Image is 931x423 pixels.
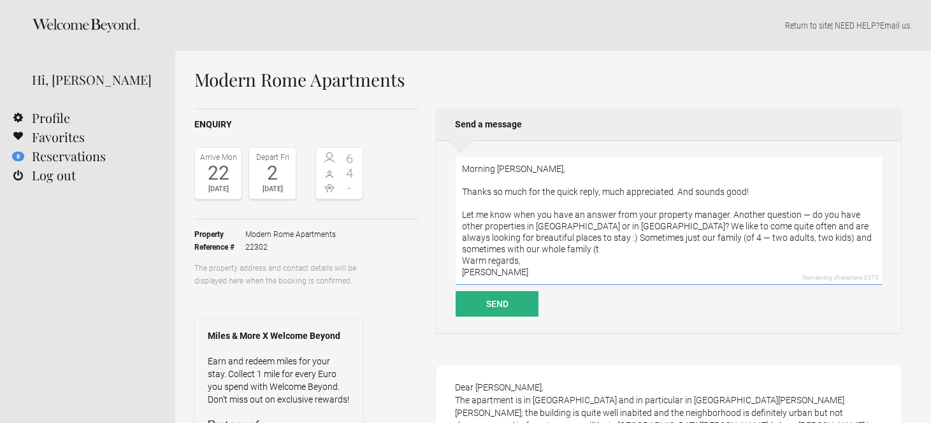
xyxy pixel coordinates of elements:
div: [DATE] [252,183,292,196]
span: 4 [340,167,360,180]
div: Depart Fri [252,151,292,164]
div: 2 [252,164,292,183]
a: Email us [880,20,910,31]
strong: Reference # [194,241,245,254]
span: - [340,182,360,194]
button: Send [456,291,538,317]
a: Earn and redeem miles for your stay. Collect 1 mile for every Euro you spend with Welcome Beyond.... [208,356,349,405]
div: [DATE] [198,183,238,196]
h2: Send a message [436,108,902,140]
p: The property address and contact details will be displayed here when the booking is confirmed. [194,262,363,287]
h2: Enquiry [194,118,419,131]
span: 22302 [245,241,336,254]
h1: Modern Rome Apartments [194,70,902,89]
strong: Property [194,228,245,241]
div: Arrive Mon [198,151,238,164]
p: | NEED HELP? . [194,19,912,32]
flynt-notification-badge: 8 [12,152,24,161]
span: Modern Rome Apartments [245,228,336,241]
span: 6 [340,152,360,165]
strong: Miles & More X Welcome Beyond [208,329,350,342]
div: Hi, [PERSON_NAME] [32,70,156,89]
a: Return to site [785,20,831,31]
div: 22 [198,164,238,183]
